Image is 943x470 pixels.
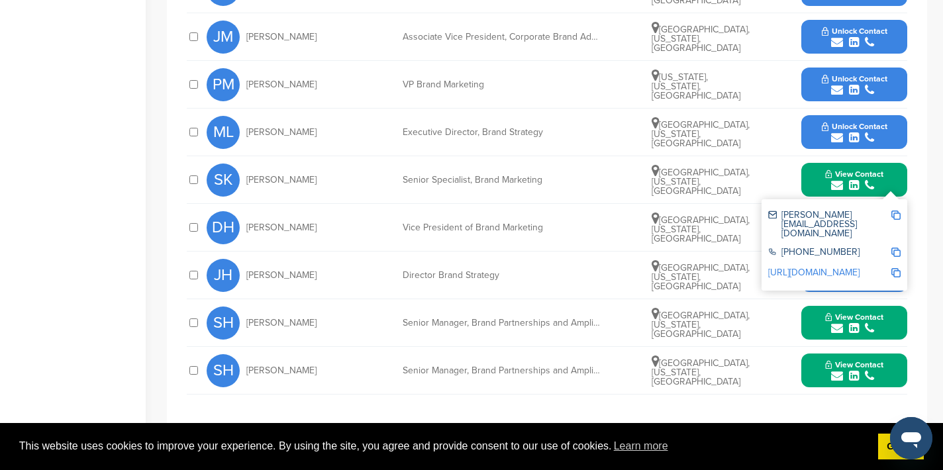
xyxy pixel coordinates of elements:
div: Vice President of Brand Marketing [403,223,601,232]
span: [PERSON_NAME] [246,271,317,280]
span: JM [207,21,240,54]
span: [GEOGRAPHIC_DATA], [US_STATE], [GEOGRAPHIC_DATA] [652,24,750,54]
div: Senior Manager, Brand Partnerships and Amplification [403,318,601,328]
img: Copy [891,248,901,257]
div: Director Brand Strategy [403,271,601,280]
img: Copy [891,211,901,220]
span: This website uses cookies to improve your experience. By using the site, you agree and provide co... [19,436,868,456]
button: View Contact [809,303,899,343]
span: [PERSON_NAME] [246,175,317,185]
div: VP Brand Marketing [403,80,601,89]
button: Unlock Contact [806,17,903,57]
div: Executive Director, Brand Strategy [403,128,601,137]
button: Unlock Contact [806,65,903,105]
span: View Contact [825,312,883,322]
span: [PERSON_NAME] [246,318,317,328]
a: [URL][DOMAIN_NAME] [768,267,860,278]
span: JH [207,259,240,292]
span: [GEOGRAPHIC_DATA], [US_STATE], [GEOGRAPHIC_DATA] [652,357,750,387]
button: View Contact [809,160,899,200]
span: SK [207,164,240,197]
span: [PERSON_NAME] [246,366,317,375]
span: [GEOGRAPHIC_DATA], [US_STATE], [GEOGRAPHIC_DATA] [652,119,750,149]
a: dismiss cookie message [878,434,924,460]
span: [GEOGRAPHIC_DATA], [US_STATE], [GEOGRAPHIC_DATA] [652,167,750,197]
span: SH [207,306,240,340]
span: Unlock Contact [822,26,887,36]
span: View Contact [825,360,883,369]
span: [PERSON_NAME] [246,32,317,42]
div: Associate Vice President, Corporate Brand Advertising [403,32,601,42]
button: View Contact [809,351,899,391]
span: View Contact [825,169,883,179]
div: Senior Specialist, Brand Marketing [403,175,601,185]
span: [GEOGRAPHIC_DATA], [US_STATE], [GEOGRAPHIC_DATA] [652,214,750,244]
span: ML [207,116,240,149]
span: [PERSON_NAME] [246,128,317,137]
a: learn more about cookies [612,436,670,456]
div: [PHONE_NUMBER] [768,248,891,259]
span: [PERSON_NAME] [246,80,317,89]
span: [PERSON_NAME] [246,223,317,232]
span: Unlock Contact [822,122,887,131]
iframe: Button to launch messaging window [890,417,932,459]
span: PM [207,68,240,101]
span: [GEOGRAPHIC_DATA], [US_STATE], [GEOGRAPHIC_DATA] [652,262,750,292]
span: [US_STATE], [US_STATE], [GEOGRAPHIC_DATA] [652,71,740,101]
div: [PERSON_NAME][EMAIL_ADDRESS][DOMAIN_NAME] [768,211,891,238]
span: [GEOGRAPHIC_DATA], [US_STATE], [GEOGRAPHIC_DATA] [652,310,750,340]
span: SH [207,354,240,387]
img: Copy [891,268,901,277]
span: Unlock Contact [822,74,887,83]
button: Unlock Contact [806,113,903,152]
div: Senior Manager, Brand Partnerships and Amplification [403,366,601,375]
span: DH [207,211,240,244]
